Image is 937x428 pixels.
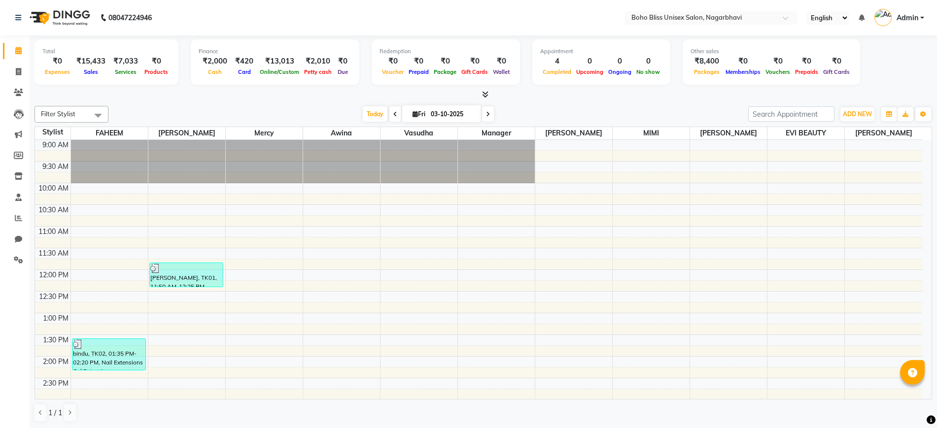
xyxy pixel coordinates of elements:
div: 0 [634,56,662,67]
div: ₹13,013 [257,56,302,67]
span: Awina [303,127,380,139]
span: Expenses [42,68,72,75]
span: Filter Stylist [41,110,75,118]
span: Prepaid [406,68,431,75]
span: Packages [692,68,722,75]
img: Admin [874,9,892,26]
div: Appointment [540,47,662,56]
div: ₹7,033 [109,56,142,67]
div: ₹0 [42,56,72,67]
span: Services [112,68,139,75]
span: ADD NEW [843,110,872,118]
div: ₹0 [380,56,406,67]
span: [PERSON_NAME] [690,127,767,139]
div: 12:00 PM [37,270,70,280]
span: Package [431,68,459,75]
div: Other sales [691,47,852,56]
div: 1:00 PM [41,313,70,324]
div: 11:00 AM [36,227,70,237]
span: Prepaids [793,68,821,75]
div: ₹0 [406,56,431,67]
div: bindu, TK02, 01:35 PM-02:20 PM, Nail Extensions Gel Extension [72,339,145,370]
div: 4 [540,56,574,67]
span: Manager [458,127,535,139]
span: [PERSON_NAME] [845,127,922,139]
span: Gift Cards [821,68,852,75]
input: Search Appointment [748,106,834,122]
div: 10:30 AM [36,205,70,215]
div: 9:30 AM [40,162,70,172]
span: Fri [410,110,428,118]
span: Today [363,106,387,122]
div: ₹15,433 [72,56,109,67]
span: Sales [81,68,101,75]
span: Ongoing [606,68,634,75]
div: Finance [199,47,351,56]
div: ₹0 [763,56,793,67]
div: ₹8,400 [691,56,723,67]
div: 9:00 AM [40,140,70,150]
span: Completed [540,68,574,75]
span: Vouchers [763,68,793,75]
div: [PERSON_NAME], TK01, 11:50 AM-12:25 PM, Haircut & [PERSON_NAME] Haircut - Senior,Haircut & [PERSO... [150,263,223,287]
span: MIMI [613,127,690,139]
img: logo [25,4,93,32]
div: 10:00 AM [36,183,70,194]
span: Upcoming [574,68,606,75]
span: Admin [897,13,918,23]
span: Wallet [490,68,512,75]
span: FAHEEM [71,127,148,139]
div: ₹420 [231,56,257,67]
span: EVI BEAUTY [767,127,844,139]
b: 08047224946 [108,4,152,32]
div: ₹0 [334,56,351,67]
span: Products [142,68,171,75]
div: Redemption [380,47,512,56]
div: ₹0 [490,56,512,67]
span: Due [335,68,350,75]
span: Petty cash [302,68,334,75]
div: 12:30 PM [37,292,70,302]
div: 2:30 PM [41,378,70,389]
input: 2025-10-03 [428,107,477,122]
span: Gift Cards [459,68,490,75]
div: Stylist [35,127,70,137]
span: Mercy [226,127,303,139]
div: Total [42,47,171,56]
span: [PERSON_NAME] [148,127,225,139]
span: Vasudha [381,127,457,139]
div: 11:30 AM [36,248,70,259]
div: ₹2,000 [199,56,231,67]
div: 2:00 PM [41,357,70,367]
span: Voucher [380,68,406,75]
iframe: chat widget [896,389,927,418]
div: ₹2,010 [302,56,334,67]
div: 1:30 PM [41,335,70,345]
span: Online/Custom [257,68,302,75]
span: Cash [206,68,224,75]
div: ₹0 [459,56,490,67]
div: 0 [606,56,634,67]
span: [PERSON_NAME] [535,127,612,139]
div: ₹0 [723,56,763,67]
span: Card [236,68,253,75]
div: ₹0 [431,56,459,67]
span: No show [634,68,662,75]
span: Memberships [723,68,763,75]
div: ₹0 [142,56,171,67]
span: 1 / 1 [48,408,62,418]
button: ADD NEW [840,107,874,121]
div: ₹0 [821,56,852,67]
div: 0 [574,56,606,67]
div: ₹0 [793,56,821,67]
